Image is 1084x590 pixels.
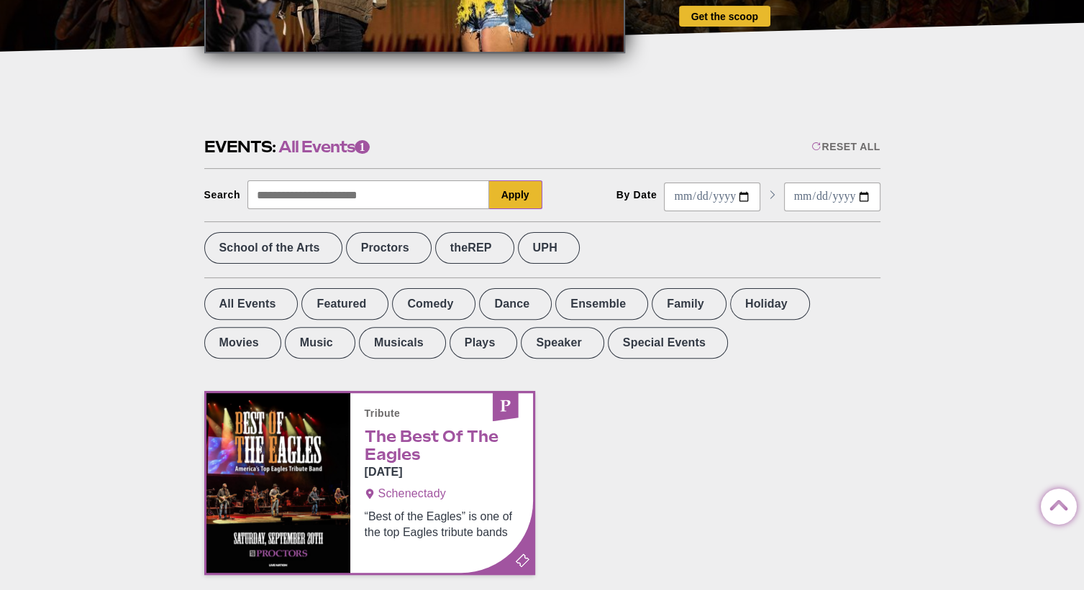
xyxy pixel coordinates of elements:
[1041,489,1070,518] a: Back to Top
[204,232,342,264] label: School of the Arts
[204,136,370,158] h2: Events:
[301,288,388,320] label: Featured
[285,327,355,359] label: Music
[518,232,580,264] label: UPH
[521,327,604,359] label: Speaker
[204,288,299,320] label: All Events
[355,140,370,154] span: 1
[204,189,241,200] div: Search
[679,6,770,27] a: Get the scoop
[359,327,446,359] label: Musicals
[392,288,475,320] label: Comedy
[489,180,542,209] button: Apply
[278,136,370,158] span: All Events
[479,288,552,320] label: Dance
[450,327,518,359] label: Plays
[811,141,880,152] div: Reset All
[204,327,281,359] label: Movies
[730,288,810,320] label: Holiday
[616,189,657,200] div: By Date
[346,232,432,264] label: Proctors
[435,232,514,264] label: theREP
[608,327,728,359] label: Special Events
[555,288,648,320] label: Ensemble
[652,288,727,320] label: Family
